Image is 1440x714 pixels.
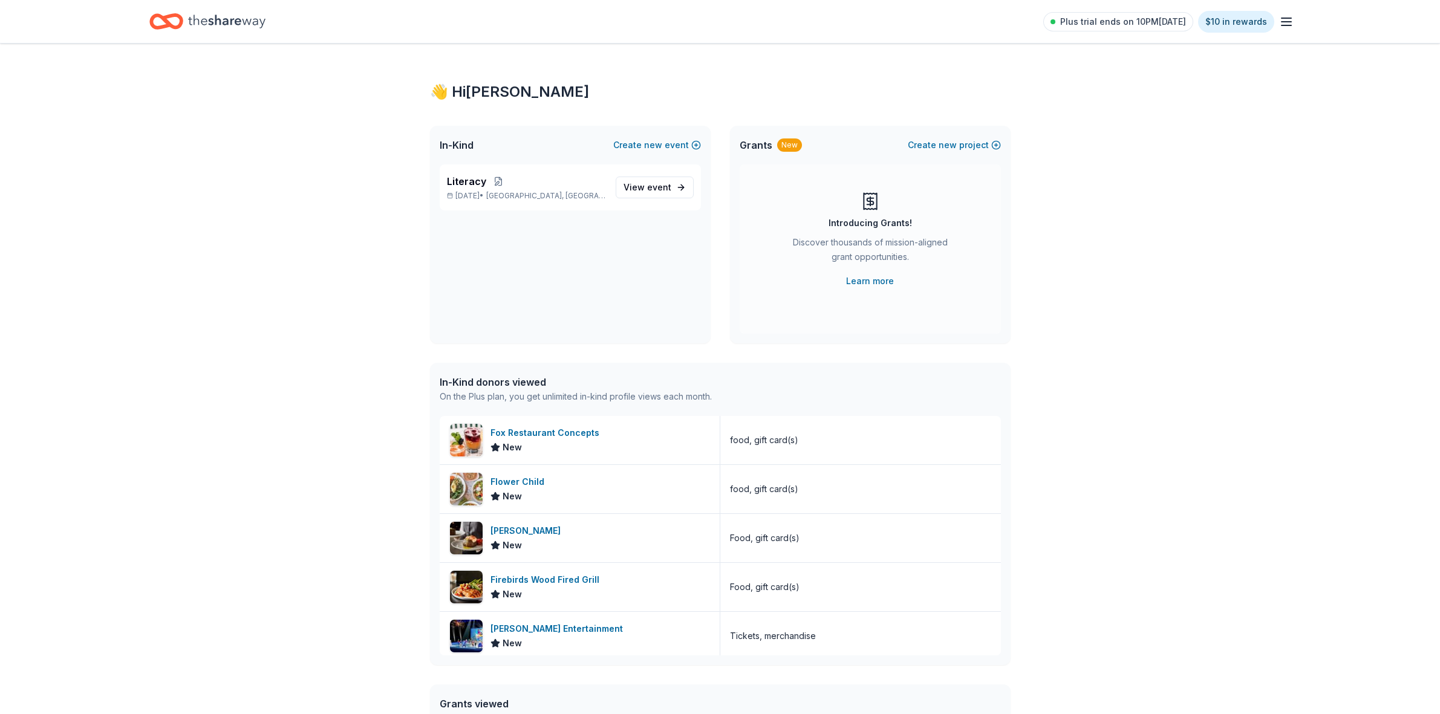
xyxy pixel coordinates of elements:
a: View event [616,177,694,198]
div: Firebirds Wood Fired Grill [490,573,604,587]
div: food, gift card(s) [730,433,798,447]
span: New [503,587,522,602]
div: Flower Child [490,475,549,489]
a: Home [149,7,266,36]
span: Grants [740,138,772,152]
span: View [624,180,671,195]
span: New [503,440,522,455]
div: [PERSON_NAME] [490,524,565,538]
div: New [777,138,802,152]
div: On the Plus plan, you get unlimited in-kind profile views each month. [440,389,712,404]
a: Learn more [846,274,894,288]
div: Grants viewed [440,696,675,711]
img: Image for Flower Child [450,473,483,505]
a: Plus trial ends on 10PM[DATE] [1043,12,1193,31]
span: event [647,182,671,192]
p: [DATE] • [447,191,606,201]
button: Createnewevent [613,138,701,152]
div: Introducing Grants! [829,216,912,230]
span: [GEOGRAPHIC_DATA], [GEOGRAPHIC_DATA] [486,191,605,201]
div: 👋 Hi [PERSON_NAME] [430,82,1011,102]
div: Food, gift card(s) [730,580,800,594]
div: Tickets, merchandise [730,629,816,643]
span: new [939,138,957,152]
img: Image for Fox Restaurant Concepts [450,424,483,456]
a: $10 in rewards [1198,11,1274,33]
span: Plus trial ends on 10PM[DATE] [1060,15,1186,29]
div: [PERSON_NAME] Entertainment [490,622,628,636]
div: Food, gift card(s) [730,531,800,545]
span: In-Kind [440,138,474,152]
span: new [644,138,662,152]
button: Createnewproject [908,138,1001,152]
div: food, gift card(s) [730,482,798,496]
span: New [503,636,522,651]
img: Image for Firebirds Wood Fired Grill [450,571,483,603]
img: Image for Feld Entertainment [450,620,483,652]
span: New [503,489,522,504]
div: In-Kind donors viewed [440,375,712,389]
img: Image for Fleming's [450,522,483,554]
span: New [503,538,522,553]
div: Discover thousands of mission-aligned grant opportunities. [788,235,953,269]
span: Literacy [447,174,486,189]
div: Fox Restaurant Concepts [490,426,604,440]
